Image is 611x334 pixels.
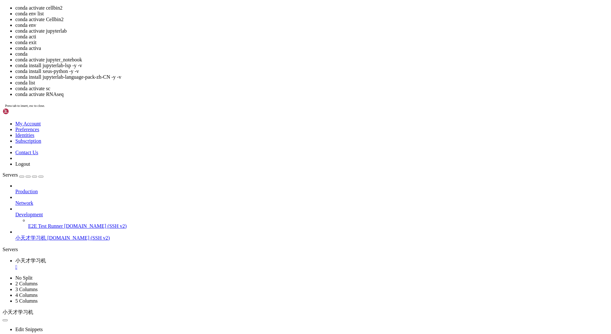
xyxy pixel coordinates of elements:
[3,24,528,30] x-row: * Support: [URL][DOMAIN_NAME]
[91,57,97,62] span: 致
[54,52,59,57] span: ，
[81,35,86,41] span: 时
[47,235,110,241] span: [DOMAIN_NAME] (SSH v2)
[64,52,70,57] span: 不
[15,189,38,194] span: Production
[3,106,528,111] x-row: conda
[15,195,608,206] li: Network
[15,132,35,138] a: Identities
[134,35,140,41] span: 名
[32,41,37,46] span: 用
[81,57,86,62] span: 源
[64,223,127,229] span: [DOMAIN_NAME] (SSH v2)
[210,41,215,46] span: 节
[107,35,113,41] span: 使
[258,57,264,62] span: 不
[64,35,70,41] span: 不
[3,68,528,73] x-row: Error while loading [PERSON_NAME] entry point: [PERSON_NAME]-libmamba-solver (module 'libmambapy'...
[231,57,236,62] span: ，
[236,57,242,62] span: 对
[118,52,124,57] span: 免
[15,258,46,263] span: 小天才学习机
[11,57,16,62] span: 要
[233,35,238,41] span: 、
[32,46,37,52] span: 按
[199,46,204,52] span: ，
[220,57,226,62] span: 务
[3,247,608,252] div: Servers
[28,218,608,229] li: E2E Test Runner [DOMAIN_NAME] (SSH v2)
[64,46,70,52] span: 定
[15,189,608,195] a: Production
[124,46,129,52] span: 号
[43,57,48,62] span: 大
[161,57,166,62] span: 如
[199,41,204,46] span: 其
[272,35,277,41] span: ；
[27,35,32,41] span: 文
[166,41,172,46] span: ，
[11,46,16,52] span: 算
[132,73,135,79] div: (48, 13)
[3,309,33,315] span: 小天才学习机
[210,57,215,62] span: 启
[124,52,129,57] span: 导
[97,52,102,57] span: 实
[172,57,177,62] span: 节
[59,52,64,57] span: 请
[3,108,39,115] img: Shellngn
[75,52,81,57] span: 直
[15,183,608,195] li: Production
[3,172,18,178] span: Servers
[54,57,59,62] span: 存
[15,235,608,242] a: 小天才学习机 [DOMAIN_NAME] (SSH v2)
[91,35,97,41] span: ，
[48,46,54,52] span: 套
[145,35,151,41] span: 一
[172,41,177,46] span: 可
[43,46,48,52] span: 购
[140,41,145,46] span: 点
[11,41,16,46] span: 位
[15,121,41,126] a: My Account
[177,57,183,62] span: 点
[102,35,107,41] span: 荐
[134,52,140,57] span: 实
[145,46,151,52] span: 使
[129,57,134,62] span: ，
[151,35,156,41] span: 区
[247,57,253,62] span: 家
[15,212,43,217] span: Development
[75,46,81,52] span: 例
[43,41,48,46] span: 要
[15,22,608,28] li: conda env
[134,57,140,62] span: 按
[15,63,608,68] li: conda install jupyterlab-lsp -y -v
[145,57,151,62] span: 取
[226,57,231,62] span: 器
[59,35,64,41] span: 用
[15,34,608,40] li: conda acti
[102,57,107,62] span: 点
[5,57,11,62] span: 不
[156,46,161,52] span: 造
[5,104,45,107] span: Press tab to insert, esc to close.
[54,30,59,35] span: 服
[113,35,118,41] span: 用
[86,46,91,52] span: 新
[16,57,21,62] span: 一
[11,30,16,35] span: 迎
[15,281,38,286] a: 2 Columns
[70,35,75,41] span: 了
[242,57,247,62] span: 大
[151,57,156,62] span: 用
[97,35,102,41] span: 推
[166,57,172,62] span: 果
[118,46,124,52] span: 账
[5,52,11,57] span: 运
[264,57,269,62] span: 好
[215,46,220,52] span: 害
[156,57,161,62] span: 。
[15,258,608,270] a: 小天才学习机
[194,46,199,52] span: 足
